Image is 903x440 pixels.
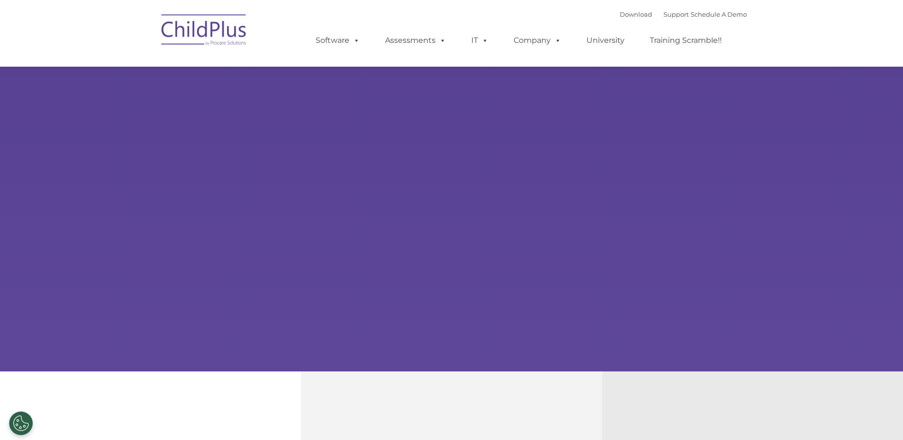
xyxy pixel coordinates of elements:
[620,10,652,18] a: Download
[691,10,747,18] a: Schedule A Demo
[504,31,571,50] a: Company
[620,10,747,18] font: |
[306,31,369,50] a: Software
[157,8,252,55] img: ChildPlus by Procare Solutions
[664,10,689,18] a: Support
[462,31,498,50] a: IT
[640,31,731,50] a: Training Scramble!!
[577,31,634,50] a: University
[9,411,33,435] button: Cookies Settings
[376,31,456,50] a: Assessments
